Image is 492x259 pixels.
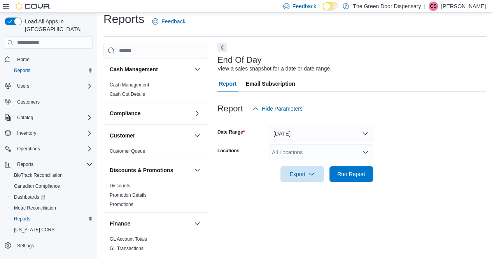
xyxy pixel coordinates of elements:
a: Dashboards [8,192,96,203]
span: Catalog [17,115,33,121]
a: Reports [11,214,33,224]
span: Home [17,56,30,63]
span: Reports [14,67,30,74]
button: [DATE] [269,126,373,141]
a: Customers [14,97,43,107]
button: Operations [14,144,43,153]
span: Feedback [161,18,185,25]
span: Catalog [14,113,93,122]
span: Dashboards [14,194,45,200]
a: GL Account Totals [110,236,147,242]
a: Feedback [149,14,188,29]
a: Reports [11,66,33,75]
span: Discounts [110,183,130,189]
span: Users [14,81,93,91]
button: Reports [8,213,96,224]
div: Finance [103,234,208,256]
span: Customers [17,99,40,105]
button: Discounts & Promotions [193,166,202,175]
button: Open list of options [362,149,368,155]
button: Compliance [110,109,191,117]
div: Cash Management [103,80,208,102]
button: Reports [2,159,96,170]
span: Hide Parameters [262,105,303,113]
span: Reports [11,66,93,75]
h3: Discounts & Promotions [110,166,173,174]
a: Settings [14,241,37,250]
button: Reports [14,160,37,169]
span: Run Report [337,170,365,178]
label: Locations [217,148,240,154]
span: GL Account Totals [110,236,147,242]
a: Promotion Details [110,192,147,198]
a: Customer Queue [110,148,145,154]
button: Run Report [329,166,373,182]
button: Metrc Reconciliation [8,203,96,213]
button: Home [2,53,96,65]
button: Next [217,43,227,52]
p: The Green Door Dispensary [353,2,421,11]
a: Home [14,55,33,64]
a: [US_STATE] CCRS [11,225,58,234]
span: Report [219,76,236,92]
h3: Compliance [110,109,140,117]
button: Customer [193,131,202,140]
button: Cash Management [193,65,202,74]
span: Reports [11,214,93,224]
button: Canadian Compliance [8,181,96,192]
span: BioTrack Reconciliation [14,172,63,178]
button: Hide Parameters [249,101,306,116]
button: Export [280,166,324,182]
span: Canadian Compliance [11,181,93,191]
span: Cash Management [110,82,149,88]
span: Metrc Reconciliation [11,203,93,213]
a: Dashboards [11,192,48,202]
span: Dark Mode [322,11,323,11]
div: View a sales snapshot for a date or date range. [217,65,331,73]
h3: Report [217,104,243,113]
span: Feedback [292,2,316,10]
span: GS [430,2,436,11]
button: [US_STATE] CCRS [8,224,96,235]
span: Reports [14,160,93,169]
span: Customers [14,97,93,107]
p: | [424,2,425,11]
button: Reports [8,65,96,76]
button: Users [14,81,32,91]
span: Settings [17,243,34,249]
span: Email Subscription [246,76,295,92]
button: Inventory [14,129,39,138]
button: Finance [110,220,191,227]
span: Operations [17,146,40,152]
a: Metrc Reconciliation [11,203,59,213]
button: Customer [110,132,191,139]
button: Discounts & Promotions [110,166,191,174]
h3: Cash Management [110,65,158,73]
span: [US_STATE] CCRS [14,227,54,233]
span: Export [285,166,319,182]
button: Settings [2,240,96,251]
button: Finance [193,219,202,228]
span: BioTrack Reconciliation [11,171,93,180]
span: Dashboards [11,192,93,202]
span: Canadian Compliance [14,183,60,189]
div: Customer [103,146,208,159]
a: GL Transactions [110,246,144,251]
span: Cash Out Details [110,91,145,97]
h1: Reports [103,11,144,27]
img: Cova [16,2,51,10]
button: Operations [2,143,96,154]
span: Washington CCRS [11,225,93,234]
a: Promotions [110,202,133,207]
span: Reports [14,216,30,222]
a: Canadian Compliance [11,181,63,191]
button: BioTrack Reconciliation [8,170,96,181]
span: Load All Apps in [GEOGRAPHIC_DATA] [22,18,93,33]
div: Discounts & Promotions [103,181,208,212]
p: [PERSON_NAME] [441,2,486,11]
span: Inventory [14,129,93,138]
span: Users [17,83,29,89]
